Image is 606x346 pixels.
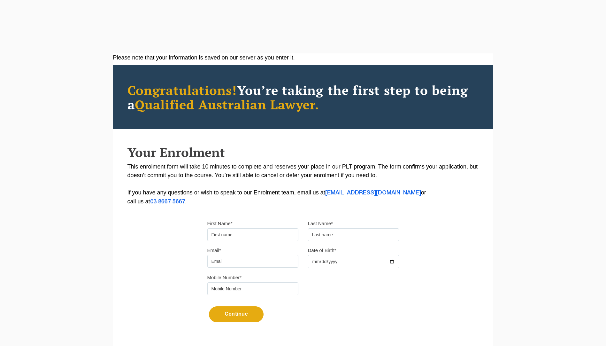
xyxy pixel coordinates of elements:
[325,190,421,195] a: [EMAIL_ADDRESS][DOMAIN_NAME]
[308,247,336,254] label: Date of Birth*
[127,145,479,159] h2: Your Enrolment
[308,228,399,241] input: Last name
[207,228,298,241] input: First name
[207,220,233,227] label: First Name*
[209,306,264,322] button: Continue
[127,82,237,98] span: Congratulations!
[150,199,185,204] a: 03 8667 5667
[207,282,298,295] input: Mobile Number
[207,274,242,281] label: Mobile Number*
[207,255,298,268] input: Email
[135,96,319,113] span: Qualified Australian Lawyer.
[127,162,479,206] p: This enrolment form will take 10 minutes to complete and reserves your place in our PLT program. ...
[207,247,221,254] label: Email*
[308,220,333,227] label: Last Name*
[113,53,493,62] div: Please note that your information is saved on our server as you enter it.
[127,83,479,112] h2: You’re taking the first step to being a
